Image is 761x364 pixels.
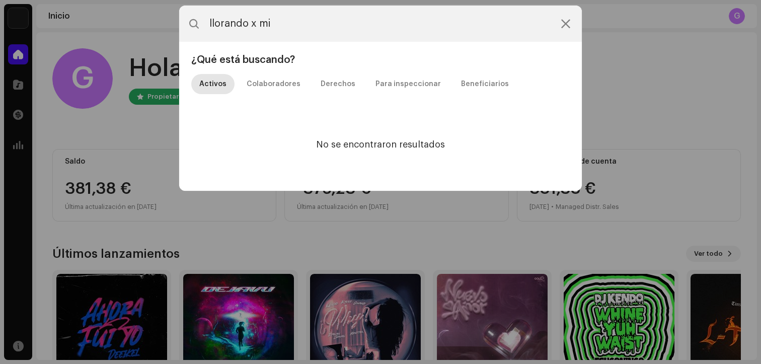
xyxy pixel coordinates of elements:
span: No se encontraron resultados [316,140,445,149]
input: Buscar [179,6,582,42]
div: Derechos [321,74,355,94]
div: Beneficiarios [461,74,509,94]
div: Para inspeccionar [375,74,441,94]
div: Activos [199,74,226,94]
div: ¿Qué está buscando? [187,54,574,66]
div: Colaboradores [247,74,300,94]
